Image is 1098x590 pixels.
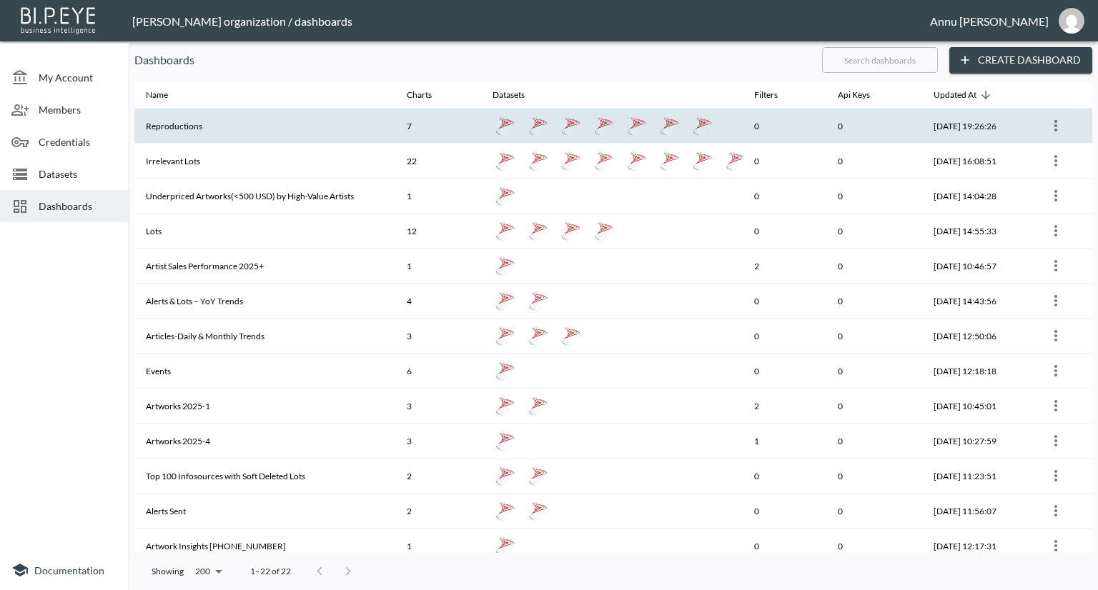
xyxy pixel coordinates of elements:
a: YOY Lots Monthly [558,218,584,244]
a: Reproductions Sanity Check-7 [558,113,584,139]
th: Irrelevant Lots [134,144,395,179]
th: {"type":"div","key":null,"ref":null,"props":{"style":{"display":"flex","gap":10},"children":[{"ty... [481,529,742,564]
img: mssql icon [627,116,647,136]
span: Filters [754,86,796,104]
th: {"type":{"isMobxInjector":true,"displayName":"inject-with-userStore-stripeStore-dashboardsStore(O... [1033,424,1092,459]
th: 0 [743,284,827,319]
button: more [1044,429,1067,452]
th: {"type":{"isMobxInjector":true,"displayName":"inject-with-userStore-stripeStore-dashboardsStore(O... [1033,494,1092,529]
th: {"type":"div","key":null,"ref":null,"props":{"style":{"display":"flex","gap":10},"children":[{"ty... [481,144,742,179]
div: Datasets [493,86,525,104]
span: Datasets [493,86,543,104]
button: more [1044,464,1067,487]
th: 2025-08-21, 10:45:01 [922,389,1033,424]
span: Datasets [39,166,117,181]
a: Artworks-Full-2 [493,393,518,419]
img: mssql icon [528,466,548,486]
a: 2025-Top 100 info sources with Soft deleted Lots [525,463,551,489]
th: 2025-09-08, 16:08:51 [922,144,1033,179]
th: {"type":{"isMobxInjector":true,"displayName":"inject-with-userStore-stripeStore-dashboardsStore(O... [1033,459,1092,494]
th: 2025-08-21, 10:27:59 [922,424,1033,459]
th: 2025-09-08, 19:26:26 [922,109,1033,144]
th: {"type":"div","key":null,"ref":null,"props":{"style":{"display":"flex","gap":10},"children":[{"ty... [481,179,742,214]
p: Dashboards [134,51,811,69]
p: Showing [152,565,184,577]
img: mssql icon [495,536,515,556]
th: Artwork Insights 2023-2025-3 [134,529,395,564]
a: v_BI_ArticleStatistics - DAILY AGGREGATION [493,323,518,349]
a: Irrelevant Lots-1 [690,148,716,174]
th: {"type":"div","key":null,"ref":null,"props":{"style":{"display":"flex","gap":10},"children":[{"ty... [481,249,742,284]
img: mssql icon [495,466,515,486]
th: Events [134,354,395,389]
img: mssql icon [495,326,515,346]
button: more [1044,534,1067,557]
th: {"type":"div","key":null,"ref":null,"props":{"style":{"display":"flex","gap":10},"children":[{"ty... [481,354,742,389]
a: Lots Monthly final [624,148,650,174]
button: more [1044,289,1067,312]
th: 0 [826,354,921,389]
span: Updated At [934,86,995,104]
th: 0 [826,214,921,249]
img: mssql icon [693,151,713,171]
th: {"type":"div","key":null,"ref":null,"props":{"style":{"display":"flex","gap":10},"children":[{"ty... [481,459,742,494]
img: mssql icon [693,116,713,136]
th: {"type":"div","key":null,"ref":null,"props":{"style":{"display":"flex","gap":10},"children":[{"ty... [481,109,742,144]
button: more [1044,359,1067,382]
th: Artworks 2025-4 [134,424,395,459]
a: Reproductions Sanity Check-5 [525,113,551,139]
th: 0 [743,529,827,564]
th: {"type":"div","key":null,"ref":null,"props":{"style":{"display":"flex","gap":10},"children":[{"ty... [481,389,742,424]
th: {"type":"div","key":null,"ref":null,"props":{"style":{"display":"flex","gap":10},"children":[{"ty... [481,319,742,354]
th: 1 [395,249,481,284]
div: [PERSON_NAME] organization / dashboards [132,14,930,28]
a: Lots Daily Final [591,218,617,244]
th: {"type":{"isMobxInjector":true,"displayName":"inject-with-userStore-stripeStore-dashboardsStore(O... [1033,319,1092,354]
span: Credentials [39,134,117,149]
img: mssql icon [495,291,515,311]
th: 7 [395,109,481,144]
a: Artworks-Full-2 [493,428,518,454]
img: mssql icon [528,396,548,416]
a: ArtworksBroadmediaSaledate [525,393,551,419]
th: {"type":"div","key":null,"ref":null,"props":{"style":{"display":"flex","gap":10},"children":[{"ty... [481,494,742,529]
th: 2025-08-13, 11:23:51 [922,459,1033,494]
th: 0 [743,179,827,214]
a: new dataset [493,358,518,384]
th: Alerts Sent [134,494,395,529]
a: Alerts Sent-Daily Trends [525,498,551,524]
th: 12 [395,214,481,249]
a: v_BI_ArticleStatistsics_Monthly Aggregation [558,323,584,349]
img: mssql icon [561,151,581,171]
button: Create Dashboard [949,47,1092,74]
div: Api Keys [838,86,870,104]
img: mssql icon [495,186,515,206]
a: new dataset [723,148,748,174]
th: Top 100 Infosources with Soft Deleted Lots [134,459,395,494]
button: more [1044,184,1067,207]
th: 0 [743,354,827,389]
a: Irrelevant Lots-4 [493,148,518,174]
th: 0 [826,319,921,354]
img: mssql icon [528,151,548,171]
th: 0 [743,144,827,179]
div: Annu [PERSON_NAME] [930,14,1049,28]
span: Documentation [34,564,104,576]
th: 1 [395,529,481,564]
button: more [1044,499,1067,522]
button: more [1044,219,1067,242]
span: Members [39,102,117,117]
button: more [1044,394,1067,417]
th: Artist Sales Performance 2025+ [134,249,395,284]
img: mssql icon [561,116,581,136]
a: Reproduction-Final Intersection with keywords [591,113,617,139]
a: Lots Daily Final [657,148,683,174]
img: bipeye-logo [18,4,100,36]
a: ArtworksBroadmediaSaledate [493,533,518,559]
img: mssql icon [528,501,548,521]
th: 2 [743,389,827,424]
th: 0 [826,424,921,459]
div: Charts [407,86,432,104]
th: Artworks 2025-1 [134,389,395,424]
th: {"type":{"isMobxInjector":true,"displayName":"inject-with-userStore-stripeStore-dashboardsStore(O... [1033,249,1092,284]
